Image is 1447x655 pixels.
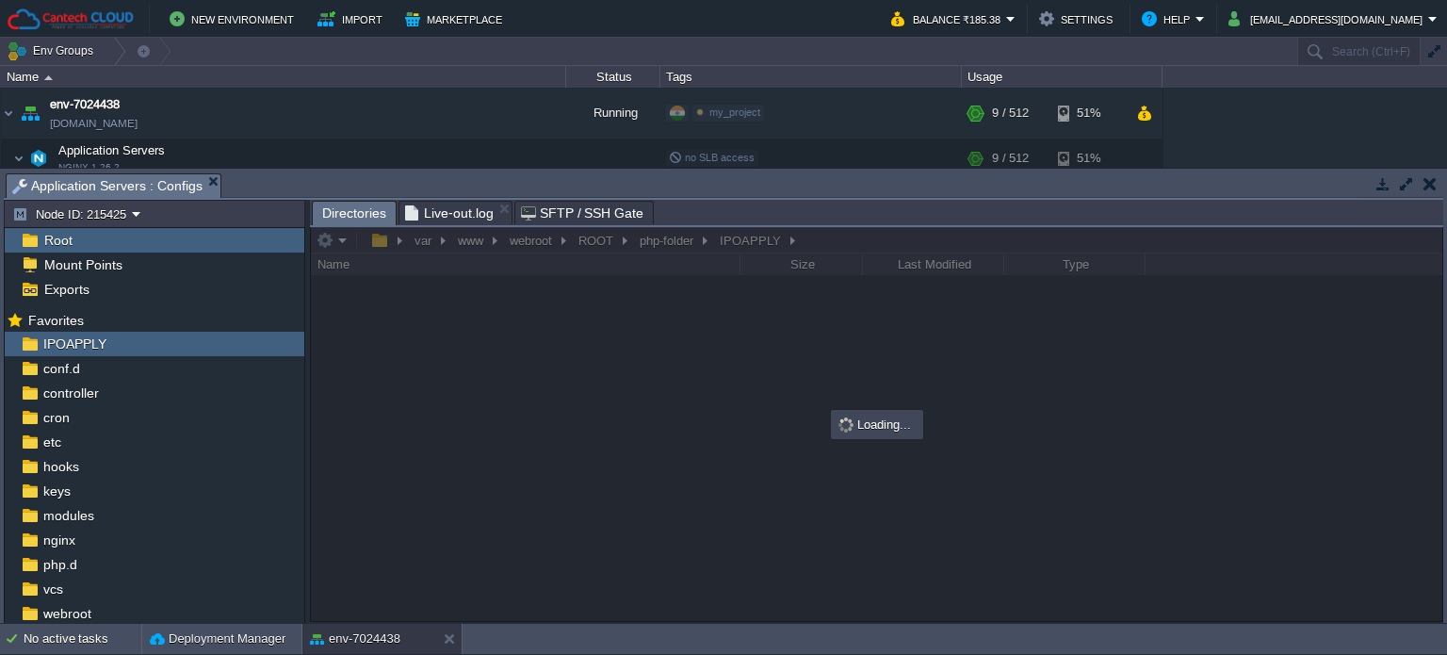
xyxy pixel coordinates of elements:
button: env-7024438 [310,630,400,648]
a: Favorites [24,313,87,328]
a: Exports [41,281,92,298]
div: 51% [1058,88,1119,139]
span: Application Servers [57,142,168,158]
a: modules [40,507,97,524]
span: NGINX 1.26.2 [58,162,120,173]
div: 51% [1058,139,1119,177]
span: Directories [322,202,386,225]
div: Tags [661,66,961,88]
a: [DOMAIN_NAME] [50,114,138,133]
a: webroot [40,605,94,622]
a: env-7024438 [50,95,120,114]
a: cron [40,409,73,426]
button: Balance ₹185.38 [891,8,1006,30]
a: vcs [40,581,66,598]
div: Usage [963,66,1162,88]
button: Settings [1039,8,1118,30]
img: AMDAwAAAACH5BAEAAAAALAAAAAABAAEAAAICRAEAOw== [17,88,43,139]
div: Loading... [833,412,921,437]
img: AMDAwAAAACH5BAEAAAAALAAAAAABAAEAAAICRAEAOw== [44,75,53,80]
img: Cantech Cloud [7,8,135,31]
button: New Environment [170,8,300,30]
span: Favorites [24,312,87,329]
a: keys [40,483,73,499]
button: Marketplace [405,8,508,30]
a: IPOAPPLY [40,336,109,352]
div: 9 / 512 [992,88,1029,139]
div: Running [566,88,660,139]
button: Node ID: 215425 [12,205,132,222]
img: AMDAwAAAACH5BAEAAAAALAAAAAABAAEAAAICRAEAOw== [1,88,16,139]
div: Status [567,66,659,88]
button: Deployment Manager [150,630,285,648]
span: SFTP / SSH Gate [521,202,644,224]
span: no SLB access [669,152,755,163]
a: hooks [40,458,82,475]
a: php.d [40,556,80,573]
div: Name [2,66,565,88]
a: Application ServersNGINX 1.26.2 [57,143,168,157]
a: conf.d [40,360,83,377]
span: Application Servers : Configs [12,174,203,198]
li: /var/lib/nginx/.pm2/logs/Live-out.log [398,201,512,224]
span: my_project [709,106,760,118]
a: nginx [40,532,78,549]
img: AMDAwAAAACH5BAEAAAAALAAAAAABAAEAAAICRAEAOw== [13,139,24,177]
button: Env Groups [7,38,100,64]
button: Help [1142,8,1195,30]
a: etc [40,434,64,450]
div: No active tasks [24,624,141,654]
a: Mount Points [41,256,125,273]
div: 9 / 512 [992,139,1029,177]
a: Root [41,232,75,249]
button: Import [317,8,388,30]
span: Live-out.log [405,202,494,224]
a: controller [40,385,102,401]
button: [EMAIL_ADDRESS][DOMAIN_NAME] [1228,8,1428,30]
img: AMDAwAAAACH5BAEAAAAALAAAAAABAAEAAAICRAEAOw== [25,139,52,177]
